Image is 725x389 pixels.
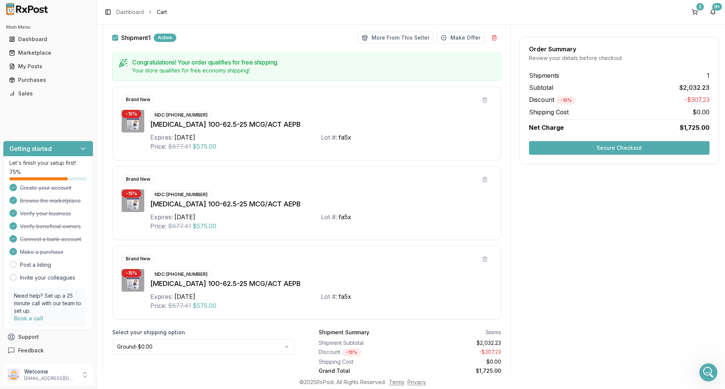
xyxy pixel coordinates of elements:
span: $0.00 [693,108,710,117]
span: $575.00 [193,221,216,231]
a: Invite your colleagues [20,274,75,281]
div: Lot #: [321,292,337,301]
div: fa5x [339,292,351,301]
div: Mounjaro 10....I see there is one available but I need the cost to be below $1030 after shipping.... [33,81,139,118]
div: JEFFREY says… [6,7,145,45]
a: My Posts [6,60,90,73]
span: Browse the marketplace [20,197,81,204]
div: no worries it is on its way! [12,49,82,56]
div: no worries it is on its way! [6,44,88,61]
div: 9+ [712,3,722,11]
div: Manuel says… [6,169,145,199]
div: Sales [9,90,87,97]
div: Expires: [150,292,173,301]
div: NDC: [PHONE_NUMBER] [150,270,212,278]
span: $575.00 [193,142,216,151]
span: Verify your business [20,210,71,217]
button: Support [3,330,93,344]
div: - 15 % [122,110,141,118]
div: NDC: [PHONE_NUMBER] [150,191,212,199]
span: 1 [707,71,710,80]
span: $677.41 [168,142,191,151]
div: 3 items [485,329,501,336]
a: Book a call [14,315,43,321]
span: Shipments [529,71,559,80]
nav: breadcrumb [116,8,167,16]
div: Manuel says… [6,129,145,159]
iframe: Intercom live chat [699,363,717,381]
img: RxPost Logo [3,3,51,15]
a: Purchases [6,73,90,87]
p: Active [37,9,52,17]
span: Shipment 1 [121,35,151,41]
h2: Main Menu [6,24,90,30]
button: My Posts [3,60,93,72]
div: fa5x [339,212,351,221]
div: I added the 1 Mounjaro to your cart for 950 [12,174,118,188]
div: Marketplace [9,49,87,57]
img: Trelegy Ellipta 100-62.5-25 MCG/ACT AEPB [122,189,144,212]
span: Shipping Cost [529,108,569,117]
div: [DATE] [6,199,145,209]
span: Create your account [20,184,71,192]
div: - $307.23 [413,348,501,357]
div: Review your details before checkout [529,54,710,62]
div: [DATE] [174,212,195,221]
img: User avatar [8,369,20,381]
div: Active [154,34,176,42]
a: Dashboard [116,8,144,16]
span: Net Charge [529,124,564,131]
div: Price: [150,142,167,151]
div: I accidentally marked the [MEDICAL_DATA] ordered [DATE] as received. but it obviously wasnt yet [27,7,145,38]
div: Purchases [9,76,87,84]
button: Dashboard [3,33,93,45]
div: [DATE] [6,159,145,169]
div: I need [MEDICAL_DATA] 0.25-0.5 if possible please [33,214,139,228]
textarea: Message… [6,231,145,244]
div: Grand Total [319,367,407,375]
span: -$307.23 [684,95,710,105]
span: Feedback [18,347,44,354]
div: Brand New [122,175,154,183]
div: Price: [150,221,167,231]
p: [EMAIL_ADDRESS][DOMAIN_NAME] [24,375,77,381]
div: Shipment Summary [319,329,369,336]
span: 75 % [9,168,21,176]
a: Dashboard [6,32,90,46]
p: Need help? Set up a 25 minute call with our team to set up. [14,292,82,315]
div: - 15 % [122,269,141,277]
button: 2 [689,6,701,18]
div: Lot #: [321,212,337,221]
button: Gif picker [24,247,30,253]
div: Expires: [150,133,173,142]
button: Secure Checkout [529,141,710,155]
div: Shipping Cost [319,358,407,366]
div: - 15 % [122,189,141,198]
h3: Getting started [9,144,52,153]
div: Price: [150,301,167,310]
div: NDC: [PHONE_NUMBER] [150,111,212,119]
div: fa5x [339,133,351,142]
div: I added the 1 Mounjaro to your cart for 950 [6,169,124,193]
span: Subtotal [529,83,553,92]
p: Welcome [24,368,77,375]
div: $1,725.00 [413,367,501,375]
h5: Congratulations! Your order qualifies for free shipping. [132,59,495,65]
a: Post a listing [20,261,51,269]
div: JEFFREY says… [6,77,145,129]
div: $0.00 [413,358,501,366]
button: Upload attachment [36,247,42,253]
div: Order Summary [529,46,710,52]
a: Marketplace [6,46,90,60]
div: [MEDICAL_DATA] 100-62.5-25 MCG/ACT AEPB [150,199,492,209]
div: - 15 % [556,96,576,105]
div: [MEDICAL_DATA] 100-62.5-25 MCG/ACT AEPB [150,119,492,130]
button: Send a message… [130,244,142,256]
p: Let's finish your setup first! [9,159,87,167]
div: Shipment Subtotal [319,339,407,347]
div: 2 [696,3,704,11]
div: I accidentally marked the [MEDICAL_DATA] ordered [DATE] as received. but it obviously wasnt yet [33,12,139,34]
button: Marketplace [3,47,93,59]
div: Brand New [122,255,154,263]
h1: [PERSON_NAME] [37,4,86,9]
